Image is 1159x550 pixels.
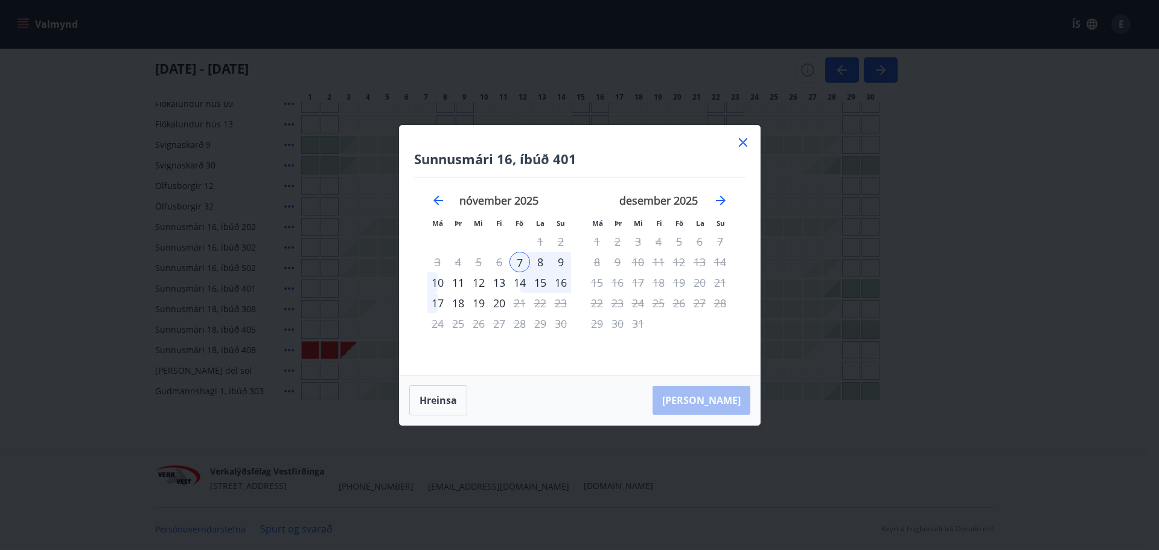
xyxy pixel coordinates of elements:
[587,252,607,272] td: Not available. mánudagur, 8. desember 2025
[448,293,468,313] td: Choose þriðjudagur, 18. nóvember 2025 as your check-out date. It’s available.
[432,219,443,228] small: Má
[509,272,530,293] td: Choose föstudagur, 14. nóvember 2025 as your check-out date. It’s available.
[530,252,551,272] div: 8
[551,313,571,334] td: Not available. sunnudagur, 30. nóvember 2025
[509,293,530,313] td: Not available. föstudagur, 21. nóvember 2025
[619,193,698,208] strong: desember 2025
[551,272,571,293] div: 16
[628,252,648,272] td: Not available. miðvikudagur, 10. desember 2025
[448,252,468,272] td: Not available. þriðjudagur, 4. nóvember 2025
[427,313,448,334] td: Not available. mánudagur, 24. nóvember 2025
[489,272,509,293] td: Choose fimmtudagur, 13. nóvember 2025 as your check-out date. It’s available.
[714,193,728,208] div: Move forward to switch to the next month.
[509,272,530,293] div: 14
[689,272,710,293] td: Not available. laugardagur, 20. desember 2025
[628,313,648,334] td: Not available. miðvikudagur, 31. desember 2025
[459,193,538,208] strong: nóvember 2025
[648,252,669,272] td: Not available. fimmtudagur, 11. desember 2025
[431,193,445,208] div: Move backward to switch to the previous month.
[607,272,628,293] td: Not available. þriðjudagur, 16. desember 2025
[468,252,489,272] td: Not available. miðvikudagur, 5. nóvember 2025
[474,219,483,228] small: Mi
[551,231,571,252] td: Not available. sunnudagur, 2. nóvember 2025
[628,231,648,252] td: Not available. miðvikudagur, 3. desember 2025
[409,385,467,415] button: Hreinsa
[448,293,468,313] div: 18
[536,219,544,228] small: La
[509,252,530,272] td: Selected as start date. föstudagur, 7. nóvember 2025
[648,293,669,313] td: Not available. fimmtudagur, 25. desember 2025
[587,313,607,334] td: Not available. mánudagur, 29. desember 2025
[455,219,462,228] small: Þr
[710,252,730,272] td: Not available. sunnudagur, 14. desember 2025
[689,231,710,252] td: Not available. laugardagur, 6. desember 2025
[607,293,628,313] div: Aðeins útritun í boði
[448,272,468,293] td: Choose þriðjudagur, 11. nóvember 2025 as your check-out date. It’s available.
[530,293,551,313] td: Not available. laugardagur, 22. nóvember 2025
[628,293,648,313] td: Not available. miðvikudagur, 24. desember 2025
[509,313,530,334] td: Not available. föstudagur, 28. nóvember 2025
[530,313,551,334] td: Not available. laugardagur, 29. nóvember 2025
[669,272,689,293] td: Not available. föstudagur, 19. desember 2025
[587,231,607,252] td: Not available. mánudagur, 1. desember 2025
[551,293,571,313] td: Not available. sunnudagur, 23. nóvember 2025
[669,293,689,313] td: Not available. föstudagur, 26. desember 2025
[489,293,509,313] div: Aðeins útritun í boði
[607,231,628,252] td: Not available. þriðjudagur, 2. desember 2025
[551,252,571,272] td: Choose sunnudagur, 9. nóvember 2025 as your check-out date. It’s available.
[448,272,468,293] div: 11
[468,293,489,313] td: Choose miðvikudagur, 19. nóvember 2025 as your check-out date. It’s available.
[648,272,669,293] td: Not available. fimmtudagur, 18. desember 2025
[615,219,622,228] small: Þr
[516,219,523,228] small: Fö
[530,231,551,252] td: Not available. laugardagur, 1. nóvember 2025
[427,293,448,313] td: Choose mánudagur, 17. nóvember 2025 as your check-out date. It’s available.
[669,252,689,272] td: Not available. föstudagur, 12. desember 2025
[675,219,683,228] small: Fö
[509,252,530,272] div: Aðeins innritun í boði
[427,293,448,313] div: 17
[689,252,710,272] td: Not available. laugardagur, 13. desember 2025
[551,272,571,293] td: Choose sunnudagur, 16. nóvember 2025 as your check-out date. It’s available.
[696,219,704,228] small: La
[468,272,489,293] div: 12
[489,313,509,334] td: Not available. fimmtudagur, 27. nóvember 2025
[710,231,730,252] td: Not available. sunnudagur, 7. desember 2025
[530,272,551,293] div: 15
[468,313,489,334] td: Not available. miðvikudagur, 26. nóvember 2025
[607,293,628,313] td: Not available. þriðjudagur, 23. desember 2025
[634,219,643,228] small: Mi
[551,252,571,272] div: 9
[530,272,551,293] td: Choose laugardagur, 15. nóvember 2025 as your check-out date. It’s available.
[607,313,628,334] td: Not available. þriðjudagur, 30. desember 2025
[557,219,565,228] small: Su
[489,293,509,313] td: Choose fimmtudagur, 20. nóvember 2025 as your check-out date. It’s available.
[717,219,725,228] small: Su
[468,272,489,293] td: Choose miðvikudagur, 12. nóvember 2025 as your check-out date. It’s available.
[427,272,448,293] td: Choose mánudagur, 10. nóvember 2025 as your check-out date. It’s available.
[468,293,489,313] div: 19
[489,252,509,272] td: Not available. fimmtudagur, 6. nóvember 2025
[414,150,746,168] h4: Sunnusmári 16, íbúð 401
[592,219,603,228] small: Má
[427,272,448,293] div: 10
[587,293,607,313] td: Not available. mánudagur, 22. desember 2025
[607,252,628,272] td: Not available. þriðjudagur, 9. desember 2025
[628,272,648,293] td: Not available. miðvikudagur, 17. desember 2025
[448,313,468,334] td: Not available. þriðjudagur, 25. nóvember 2025
[530,252,551,272] td: Choose laugardagur, 8. nóvember 2025 as your check-out date. It’s available.
[414,178,746,360] div: Calendar
[710,293,730,313] td: Not available. sunnudagur, 28. desember 2025
[710,272,730,293] td: Not available. sunnudagur, 21. desember 2025
[628,252,648,272] div: Aðeins útritun í boði
[427,252,448,272] td: Not available. mánudagur, 3. nóvember 2025
[656,219,662,228] small: Fi
[496,219,502,228] small: Fi
[587,272,607,293] td: Not available. mánudagur, 15. desember 2025
[648,231,669,252] td: Not available. fimmtudagur, 4. desember 2025
[669,231,689,252] td: Not available. föstudagur, 5. desember 2025
[489,272,509,293] div: 13
[689,293,710,313] td: Not available. laugardagur, 27. desember 2025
